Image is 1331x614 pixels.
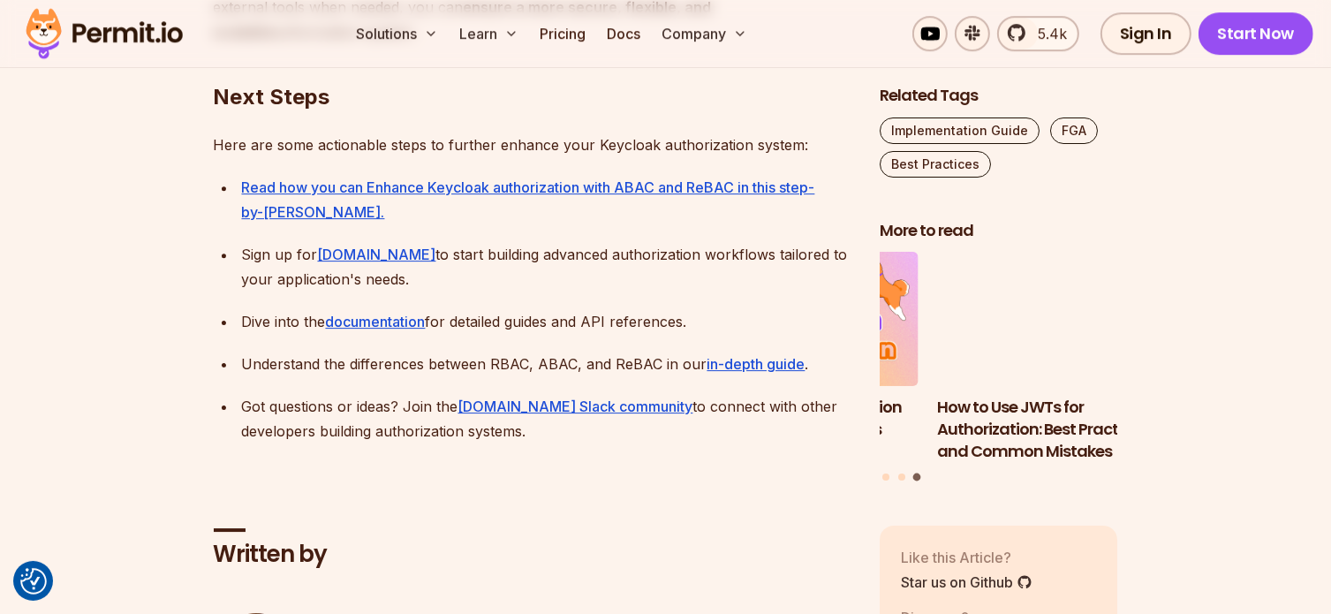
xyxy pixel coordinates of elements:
button: Go to slide 3 [913,474,921,481]
a: Pricing [533,16,593,51]
h2: Related Tags [880,85,1118,107]
a: Best Practices [880,151,991,178]
button: Consent Preferences [20,568,47,595]
a: Start Now [1199,12,1314,55]
a: Sign In [1100,12,1191,55]
p: Understand the differences between RBAC, ABAC, and ReBAC in our . [242,352,851,376]
p: Like this Article? [901,547,1032,568]
a: FGA [1050,117,1098,144]
h3: Implementing Authentication and Authorization in Next.js [680,397,919,441]
p: Sign up for to start building advanced authorization workflows tailored to your application's needs. [242,242,851,292]
h3: How to Use JWTs for Authorization: Best Practices and Common Mistakes [937,397,1176,462]
li: 2 of 3 [680,253,919,463]
img: Permit logo [18,4,191,64]
a: documentation [326,313,426,330]
img: Revisit consent button [20,568,47,595]
a: Star us on Github [901,572,1032,593]
div: Posts [880,253,1118,484]
h2: Written by [214,539,851,571]
a: Read how you can Enhance Keycloak authorization with ABAC and ReBAC in this step-by-[PERSON_NAME]. [242,178,815,221]
p: Dive into the for detailed guides and API references. [242,309,851,334]
a: [DOMAIN_NAME] [318,246,436,263]
a: How to Use JWTs for Authorization: Best Practices and Common MistakesHow to Use JWTs for Authoriz... [937,253,1176,463]
button: Go to slide 2 [898,474,905,481]
button: Solutions [349,16,445,51]
button: Company [654,16,754,51]
img: Implementing Authentication and Authorization in Next.js [680,253,919,387]
a: Implementation Guide [880,117,1040,144]
li: 3 of 3 [937,253,1176,463]
a: Docs [600,16,647,51]
p: Here are some actionable steps to further enhance your Keycloak authorization system: [214,133,851,157]
button: Go to slide 1 [882,474,889,481]
a: in-depth guide [707,355,805,373]
h2: More to read [880,220,1118,242]
p: Got questions or ideas? Join the to connect with other developers building authorization systems. [242,394,851,443]
span: 5.4k [1027,23,1067,44]
button: Learn [452,16,526,51]
a: 5.4k [997,16,1079,51]
img: How to Use JWTs for Authorization: Best Practices and Common Mistakes [937,253,1176,387]
a: [DOMAIN_NAME] Slack community [458,398,693,415]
